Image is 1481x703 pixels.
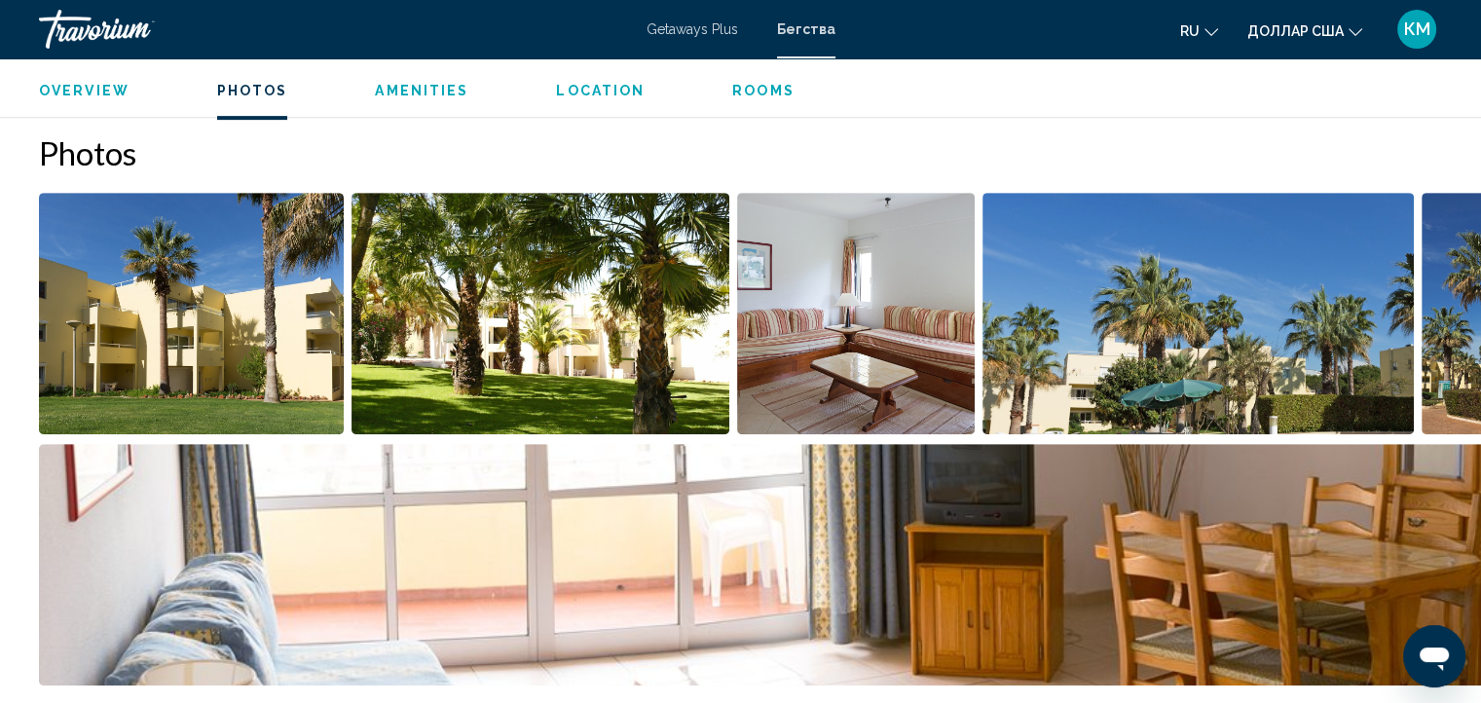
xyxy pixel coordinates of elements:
button: Изменить язык [1180,17,1218,45]
button: Amenities [375,82,468,99]
button: Photos [217,82,288,99]
button: Open full-screen image slider [39,192,344,435]
button: Open full-screen image slider [352,192,729,435]
button: Меню пользователя [1391,9,1442,50]
iframe: Кнопка для запуска будет доступна [1403,625,1465,687]
button: Rooms [732,82,795,99]
a: Getaways Plus [647,21,738,37]
span: Photos [217,83,288,98]
button: Location [556,82,645,99]
font: ru [1180,23,1200,39]
font: КМ [1404,18,1430,39]
span: Amenities [375,83,468,98]
span: Overview [39,83,130,98]
button: Изменить валюту [1247,17,1362,45]
a: Бегства [777,21,835,37]
span: Rooms [732,83,795,98]
button: Open full-screen image slider [737,192,974,435]
a: Травориум [39,10,627,49]
font: доллар США [1247,23,1344,39]
button: Open full-screen image slider [982,192,1414,435]
span: Location [556,83,645,98]
button: Overview [39,82,130,99]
